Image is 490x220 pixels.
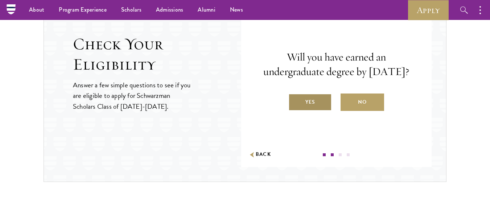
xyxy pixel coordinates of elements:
[263,50,410,79] p: Will you have earned an undergraduate degree by [DATE]?
[288,94,332,111] label: Yes
[341,94,384,111] label: No
[73,80,192,111] p: Answer a few simple questions to see if you are eligible to apply for Schwarzman Scholars Class o...
[73,34,241,75] h2: Check Your Eligibility
[248,151,271,158] button: Back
